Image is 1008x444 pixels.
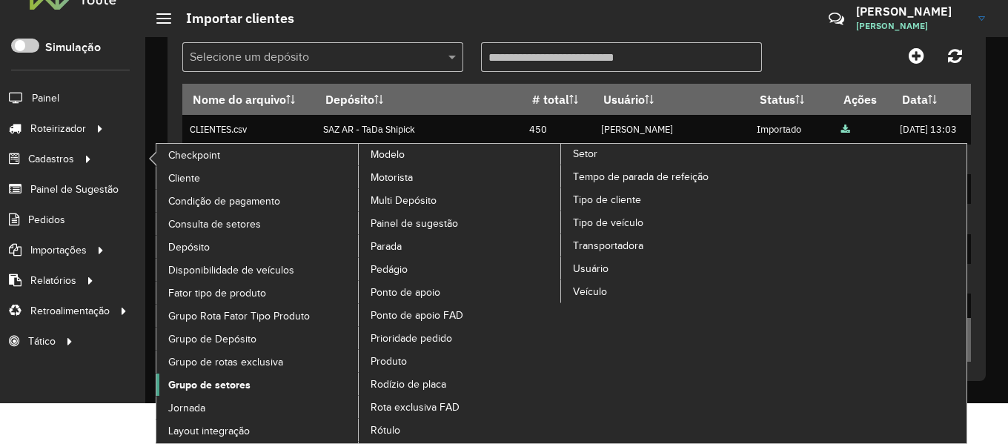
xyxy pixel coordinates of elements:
[359,166,562,188] a: Motorista
[315,115,522,145] td: SAZ AR - TaDa Shipick
[168,239,210,255] span: Depósito
[561,257,764,279] a: Usuário
[359,373,562,395] a: Rodízio de placa
[749,84,834,115] th: Status
[359,189,562,211] a: Multi Depósito
[371,170,413,185] span: Motorista
[573,238,643,254] span: Transportadora
[168,354,283,370] span: Grupo de rotas exclusiva
[156,167,359,189] a: Cliente
[156,236,359,258] a: Depósito
[359,350,562,372] a: Produto
[171,10,294,27] h2: Importar clientes
[30,303,110,319] span: Retroalimentação
[156,351,359,373] a: Grupo de rotas exclusiva
[156,190,359,212] a: Condição de pagamento
[156,328,359,350] a: Grupo de Depósito
[371,239,402,254] span: Parada
[156,305,359,327] a: Grupo Rota Fator Tipo Produto
[371,308,463,323] span: Ponto de apoio FAD
[573,215,643,231] span: Tipo de veículo
[820,3,852,35] a: Contato Rápido
[522,115,594,145] td: 450
[168,170,200,186] span: Cliente
[30,242,87,258] span: Importações
[371,400,460,415] span: Rota exclusiva FAD
[156,397,359,419] a: Jornada
[45,39,101,56] label: Simulação
[156,282,359,304] a: Fator tipo de produto
[168,193,280,209] span: Condição de pagamento
[856,4,967,19] h3: [PERSON_NAME]
[561,280,764,302] a: Veículo
[371,147,405,162] span: Modelo
[834,84,892,115] th: Ações
[371,331,452,346] span: Prioridade pedido
[561,234,764,256] a: Transportadora
[156,144,562,443] a: Modelo
[359,396,562,418] a: Rota exclusiva FAD
[856,19,967,33] span: [PERSON_NAME]
[522,84,594,115] th: # total
[573,146,597,162] span: Setor
[168,148,220,163] span: Checkpoint
[359,212,562,234] a: Painel de sugestão
[359,304,562,326] a: Ponto de apoio FAD
[168,400,205,416] span: Jornada
[168,285,266,301] span: Fator tipo de produto
[168,377,251,393] span: Grupo de setores
[315,84,522,115] th: Depósito
[156,259,359,281] a: Disponibilidade de veículos
[594,115,749,145] td: [PERSON_NAME]
[156,213,359,235] a: Consulta de setores
[573,284,607,299] span: Veículo
[561,165,764,188] a: Tempo de parada de refeição
[168,308,310,324] span: Grupo Rota Fator Tipo Produto
[359,258,562,280] a: Pedágio
[182,115,315,145] td: CLIENTES.csv
[561,211,764,233] a: Tipo de veículo
[594,84,749,115] th: Usuário
[371,285,440,300] span: Ponto de apoio
[30,273,76,288] span: Relatórios
[359,281,562,303] a: Ponto de apoio
[359,327,562,349] a: Prioridade pedido
[573,261,609,276] span: Usuário
[182,84,315,115] th: Nome do arquivo
[371,216,458,231] span: Painel de sugestão
[749,115,834,145] td: Importado
[371,354,407,369] span: Produto
[168,216,261,232] span: Consulta de setores
[28,334,56,349] span: Tático
[892,84,970,115] th: Data
[573,192,641,208] span: Tipo de cliente
[30,121,86,136] span: Roteirizador
[30,182,119,197] span: Painel de Sugestão
[841,123,850,136] a: Arquivo completo
[561,188,764,211] a: Tipo de cliente
[359,144,764,443] a: Setor
[573,169,709,185] span: Tempo de parada de refeição
[371,262,408,277] span: Pedágio
[371,377,446,392] span: Rodízio de placa
[28,212,65,228] span: Pedidos
[168,331,256,347] span: Grupo de Depósito
[156,144,359,166] a: Checkpoint
[156,374,359,396] a: Grupo de setores
[892,115,970,145] td: [DATE] 13:03
[359,235,562,257] a: Parada
[168,262,294,278] span: Disponibilidade de veículos
[28,151,74,167] span: Cadastros
[371,193,437,208] span: Multi Depósito
[32,90,59,106] span: Painel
